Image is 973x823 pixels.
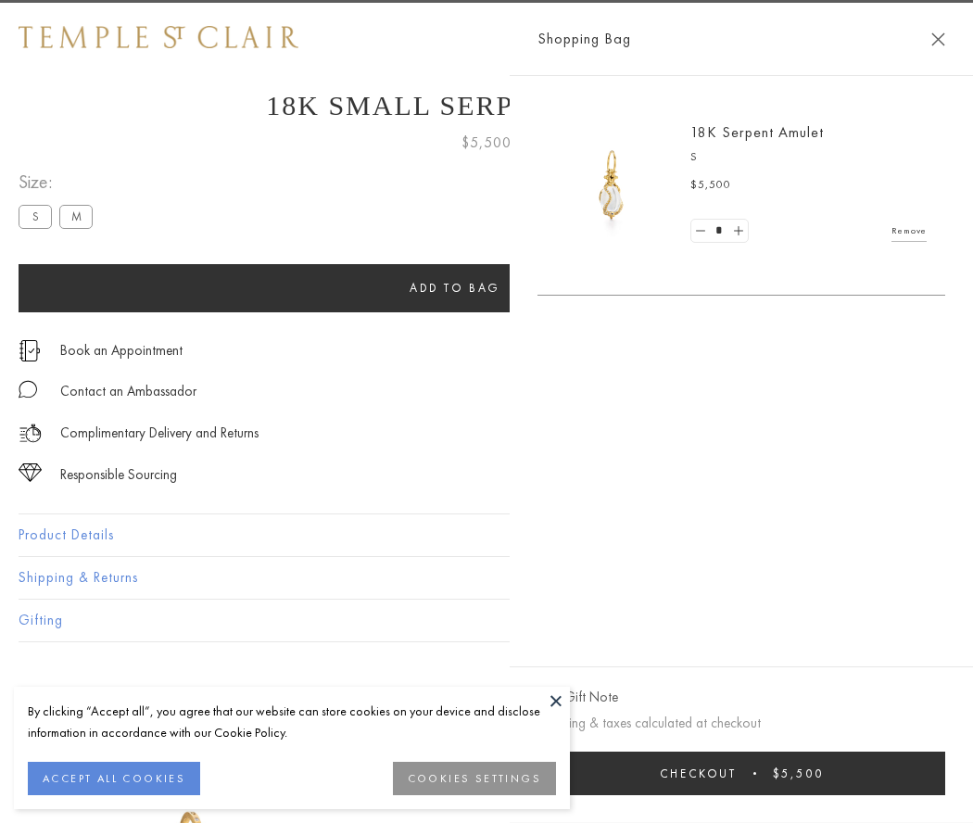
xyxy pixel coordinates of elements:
[19,600,954,641] button: Gifting
[931,32,945,46] button: Close Shopping Bag
[410,280,500,296] span: Add to bag
[537,752,945,795] button: Checkout $5,500
[28,762,200,795] button: ACCEPT ALL COOKIES
[19,264,891,312] button: Add to bag
[59,205,93,228] label: M
[556,130,667,241] img: P51836-E11SERPPV
[691,220,710,243] a: Set quantity to 0
[19,463,42,482] img: icon_sourcing.svg
[690,148,927,167] p: S
[461,131,512,155] span: $5,500
[19,514,954,556] button: Product Details
[773,766,824,781] span: $5,500
[19,205,52,228] label: S
[60,422,259,445] p: Complimentary Delivery and Returns
[19,340,41,361] img: icon_appointment.svg
[28,701,556,743] div: By clicking “Accept all”, you agree that our website can store cookies on your device and disclos...
[19,90,954,121] h1: 18K Small Serpent Amulet
[660,766,737,781] span: Checkout
[19,26,298,48] img: Temple St. Clair
[393,762,556,795] button: COOKIES SETTINGS
[537,27,631,51] span: Shopping Bag
[19,557,954,599] button: Shipping & Returns
[537,686,618,709] button: Add Gift Note
[537,712,945,735] p: Shipping & taxes calculated at checkout
[60,340,183,361] a: Book an Appointment
[60,380,196,403] div: Contact an Ambassador
[728,220,747,243] a: Set quantity to 2
[891,221,927,241] a: Remove
[19,167,100,197] span: Size:
[60,463,177,487] div: Responsible Sourcing
[19,422,42,445] img: icon_delivery.svg
[690,122,824,142] a: 18K Serpent Amulet
[19,380,37,399] img: MessageIcon-01_2.svg
[690,176,731,195] span: $5,500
